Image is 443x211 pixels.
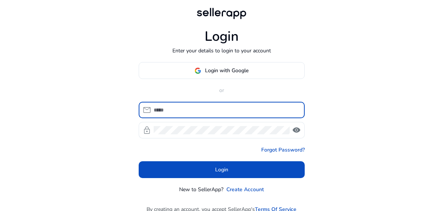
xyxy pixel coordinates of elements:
span: mail [142,105,151,114]
p: New to SellerApp? [179,186,223,193]
img: google-logo.svg [195,67,201,74]
button: Login with Google [139,62,305,79]
p: or [139,86,305,94]
span: visibility [292,126,301,135]
p: Enter your details to login to your account [172,47,271,55]
button: Login [139,161,305,178]
span: Login with Google [205,67,248,74]
a: Create Account [226,186,264,193]
span: lock [142,126,151,135]
a: Forgot Password? [261,146,305,154]
h1: Login [205,28,239,45]
span: Login [215,166,228,174]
